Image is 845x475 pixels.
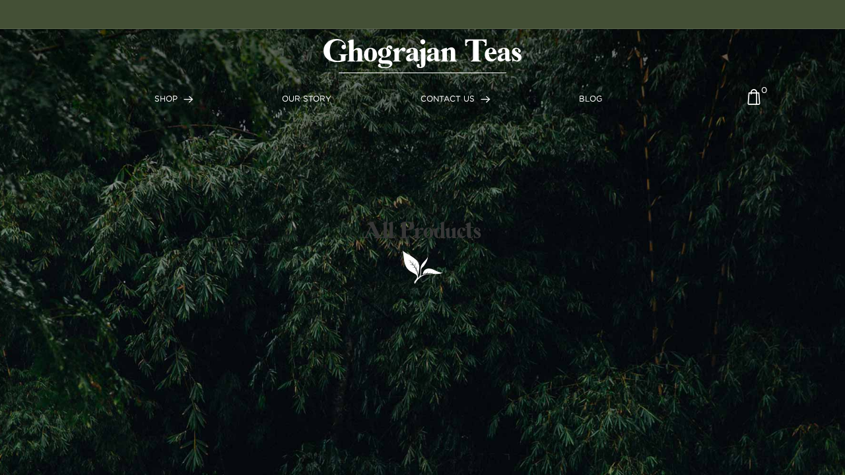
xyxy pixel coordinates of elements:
[481,96,490,103] img: forward-arrow.svg
[154,93,193,105] a: SHOP
[421,94,475,103] span: CONTACT US
[323,39,522,73] img: logo-matt.svg
[282,93,331,105] a: OUR STORY
[579,93,602,105] a: BLOG
[761,84,767,90] span: 0
[154,94,178,103] span: SHOP
[364,218,481,243] h2: All Products
[747,89,760,115] a: 0
[747,89,760,115] img: cart-icon-matt.svg
[184,96,193,103] img: forward-arrow.svg
[401,250,444,284] img: logo-leaf.svg
[421,93,490,105] a: CONTACT US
